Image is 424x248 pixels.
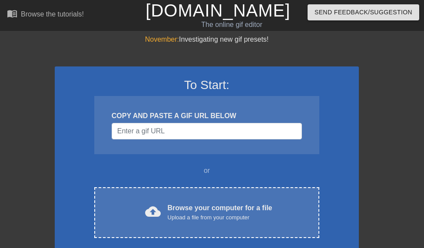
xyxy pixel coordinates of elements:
div: COPY AND PASTE A GIF URL BELOW [112,111,302,121]
div: Browse the tutorials! [21,10,84,18]
input: Username [112,123,302,139]
span: menu_book [7,8,17,19]
h3: To Start: [66,78,348,93]
span: November: [145,36,179,43]
a: [DOMAIN_NAME] [146,1,290,20]
div: Browse your computer for a file [168,203,272,222]
button: Send Feedback/Suggestion [308,4,419,20]
div: The online gif editor [146,20,318,30]
span: cloud_upload [145,204,161,219]
div: Upload a file from your computer [168,213,272,222]
a: Browse the tutorials! [7,8,84,22]
div: or [77,165,336,176]
div: Investigating new gif presets! [55,34,359,45]
span: Send Feedback/Suggestion [315,7,412,18]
